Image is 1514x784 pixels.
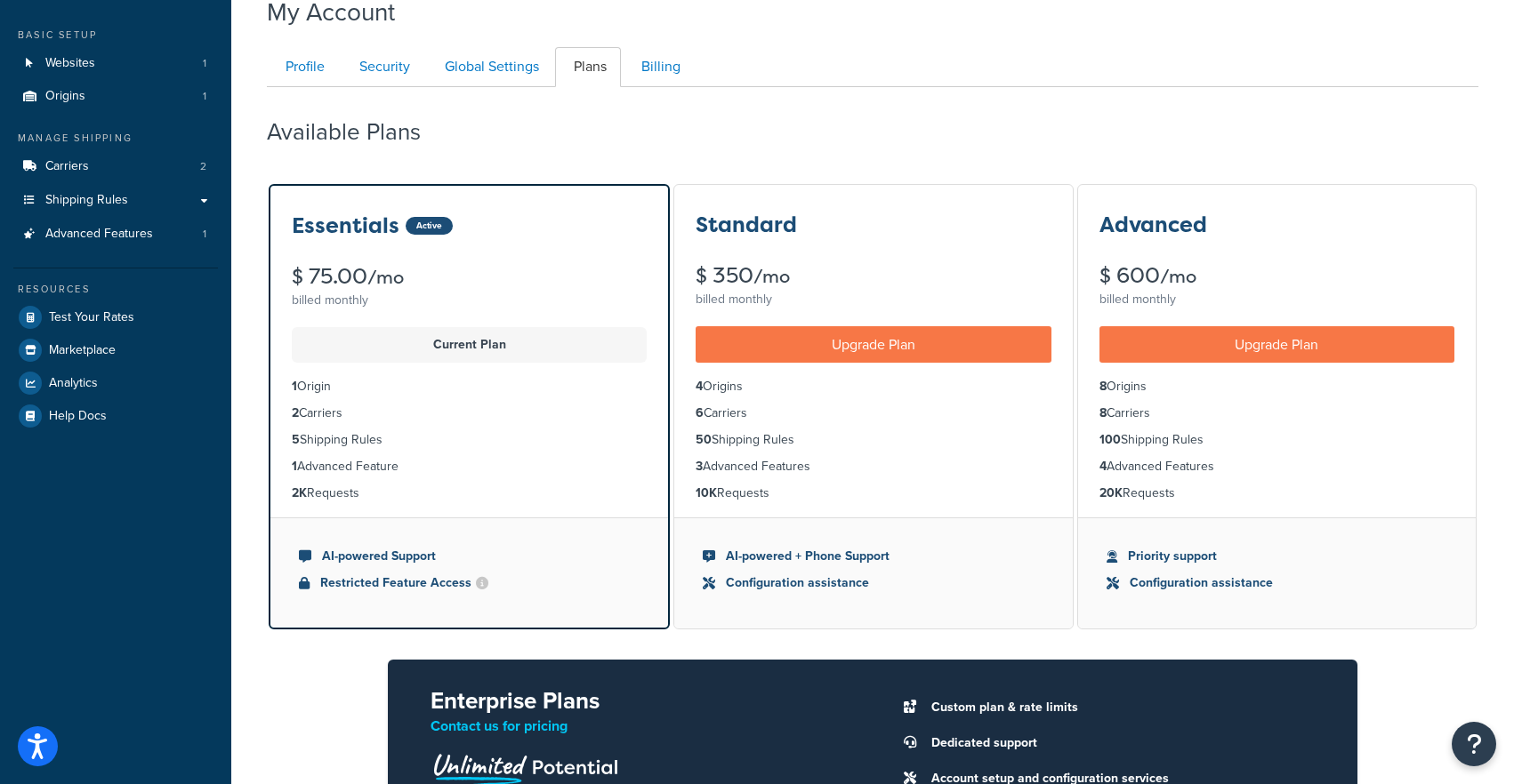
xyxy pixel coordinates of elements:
li: Carriers [292,404,647,423]
span: 1 [203,56,206,71]
a: Upgrade Plan [1099,326,1454,363]
strong: 20K [1099,484,1123,502]
a: Test Your Rates [13,301,218,333]
strong: 8 [1099,377,1107,396]
h3: Essentials [292,214,399,237]
h3: Advanced [1099,213,1207,236]
strong: 2 [292,404,299,422]
strong: 1 [292,457,297,476]
strong: 4 [1099,457,1107,476]
div: $ 600 [1099,265,1454,287]
a: Carriers 2 [13,150,218,183]
li: Advanced Features [1099,457,1454,476]
li: Custom plan & rate limits [922,695,1315,720]
small: /mo [753,264,790,289]
a: Marketplace [13,334,218,366]
li: Advanced Features [696,457,1051,476]
a: Upgrade Plan [696,326,1051,363]
a: Billing [623,47,695,87]
a: Origins 1 [13,80,218,113]
li: Dedicated support [922,731,1315,756]
span: Shipping Rules [45,193,128,208]
a: Profile [267,47,339,87]
strong: 3 [696,457,703,476]
strong: 8 [1099,404,1107,422]
strong: 10K [696,484,717,502]
strong: 100 [1099,430,1121,449]
span: Help Docs [49,409,107,424]
li: Requests [696,484,1051,503]
strong: 6 [696,404,704,422]
a: Websites 1 [13,47,218,80]
a: Plans [555,47,621,87]
a: Help Docs [13,400,218,432]
span: 2 [200,159,206,174]
div: $ 75.00 [292,266,647,288]
button: Open Resource Center [1452,722,1496,766]
a: Advanced Features 1 [13,218,218,251]
small: /mo [1160,264,1196,289]
li: Priority support [1107,547,1447,566]
p: Contact us for pricing [431,714,844,739]
h3: Standard [696,213,797,236]
li: Advanced Feature [292,457,647,476]
h2: Enterprise Plans [431,688,844,714]
span: Advanced Features [45,227,153,242]
li: Shipping Rules [696,430,1051,450]
a: Shipping Rules [13,184,218,217]
span: Origins [45,89,85,104]
li: Advanced Features [13,218,218,251]
p: Current Plan [302,332,636,357]
div: Manage Shipping [13,131,218,146]
li: Requests [292,484,647,503]
h2: Available Plans [267,119,447,145]
span: Websites [45,56,95,71]
li: Shipping Rules [292,430,647,450]
strong: 4 [696,377,703,396]
span: Carriers [45,159,89,174]
span: Test Your Rates [49,310,134,325]
strong: 5 [292,430,300,449]
li: Carriers [696,404,1051,423]
li: Configuration assistance [703,573,1043,593]
li: Origins [13,80,218,113]
li: Restricted Feature Access [299,573,640,593]
div: billed monthly [696,287,1051,312]
li: AI-powered Support [299,547,640,566]
a: Security [341,47,424,87]
div: Active [406,217,453,235]
div: Basic Setup [13,28,218,43]
div: billed monthly [292,288,647,313]
li: Origin [292,377,647,396]
li: Websites [13,47,218,80]
li: Requests [1099,484,1454,503]
strong: 50 [696,430,712,449]
span: Marketplace [49,343,116,358]
div: $ 350 [696,265,1051,287]
li: AI-powered + Phone Support [703,547,1043,566]
li: Carriers [13,150,218,183]
a: Analytics [13,367,218,399]
li: Origins [1099,377,1454,396]
li: Origins [696,377,1051,396]
strong: 1 [292,377,297,396]
small: /mo [367,265,404,290]
div: Resources [13,282,218,297]
strong: 2K [292,484,307,502]
a: Global Settings [426,47,553,87]
li: Configuration assistance [1107,573,1447,593]
span: Analytics [49,376,98,391]
div: billed monthly [1099,287,1454,312]
li: Carriers [1099,404,1454,423]
span: 1 [203,227,206,242]
span: 1 [203,89,206,104]
li: Shipping Rules [1099,430,1454,450]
